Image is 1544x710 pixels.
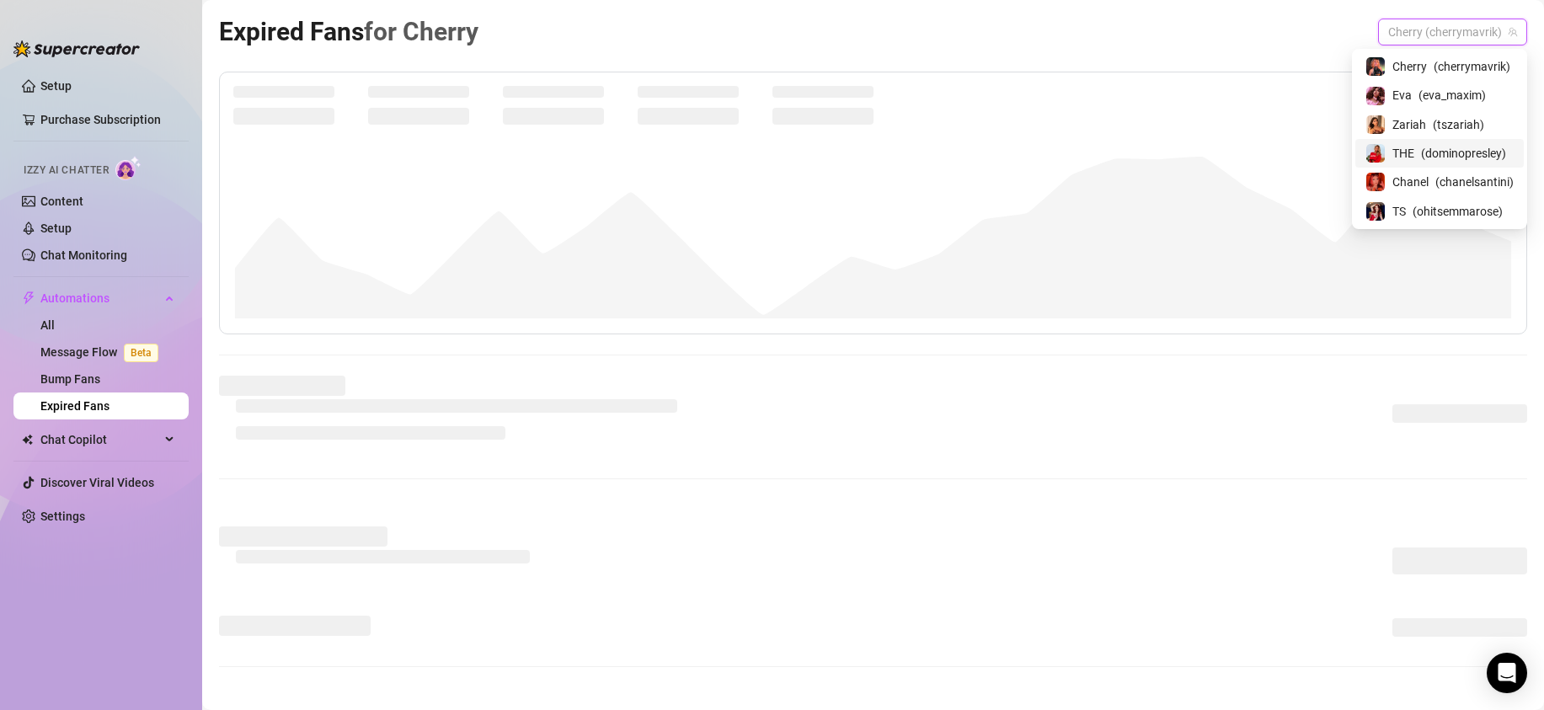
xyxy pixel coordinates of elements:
img: AI Chatter [115,156,142,180]
span: Zariah [1392,115,1426,134]
img: logo-BBDzfeDw.svg [13,40,140,57]
span: ( cherrymavrik ) [1434,57,1510,76]
img: Chanel (@chanelsantini) [1366,173,1385,191]
span: for Cherry [364,17,478,46]
span: team [1508,27,1518,37]
a: Setup [40,222,72,235]
img: TS (@ohitsemmarose) [1366,202,1385,221]
a: All [40,318,55,332]
a: Purchase Subscription [40,106,175,133]
span: ( eva_maxim ) [1418,86,1486,104]
a: Chat Monitoring [40,248,127,262]
span: THE [1392,144,1414,163]
span: Automations [40,285,160,312]
article: Expired Fans [219,12,478,51]
img: Cherry (@cherrymavrik) [1366,57,1385,76]
span: Eva [1392,86,1412,104]
a: Bump Fans [40,372,100,386]
a: Settings [40,510,85,523]
span: Chat Copilot [40,426,160,453]
span: ( tszariah ) [1433,115,1484,134]
span: Izzy AI Chatter [24,163,109,179]
a: Expired Fans [40,399,110,413]
span: ( dominopresley ) [1421,144,1506,163]
span: Cherry [1392,57,1427,76]
span: thunderbolt [22,291,35,305]
img: THE (@dominopresley) [1366,144,1385,163]
a: Setup [40,79,72,93]
span: Beta [124,344,158,362]
a: Content [40,195,83,208]
img: Chat Copilot [22,434,33,446]
span: Chanel [1392,173,1429,191]
div: Open Intercom Messenger [1487,653,1527,693]
img: Eva (@eva_maxim) [1366,87,1385,105]
span: TS [1392,202,1406,221]
img: Zariah (@tszariah) [1366,115,1385,134]
a: Discover Viral Videos [40,476,154,489]
span: ( ohitsemmarose ) [1413,202,1503,221]
a: Message FlowBeta [40,345,165,359]
span: Cherry (cherrymavrik) [1388,19,1517,45]
span: ( chanelsantini ) [1435,173,1514,191]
